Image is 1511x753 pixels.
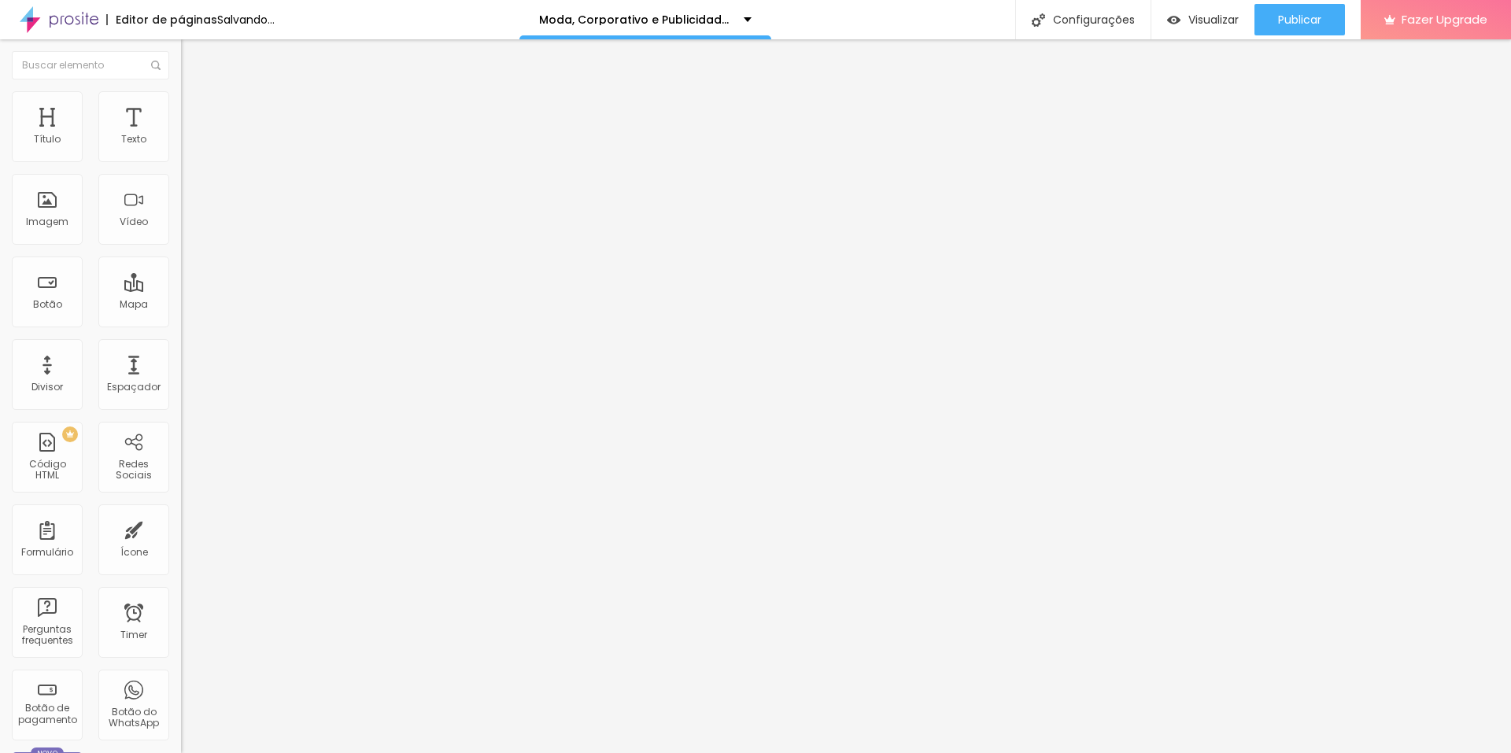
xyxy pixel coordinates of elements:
img: Icone [151,61,161,70]
div: Perguntas frequentes [16,624,78,647]
div: Imagem [26,216,68,227]
div: Salvando... [217,14,275,25]
div: Vídeo [120,216,148,227]
button: Visualizar [1151,4,1254,35]
iframe: Editor [181,39,1511,753]
span: Publicar [1278,13,1321,26]
span: Fazer Upgrade [1402,13,1487,26]
div: Mapa [120,299,148,310]
div: Título [34,134,61,145]
div: Redes Sociais [102,459,164,482]
div: Editor de páginas [106,14,217,25]
div: Divisor [31,382,63,393]
div: Código HTML [16,459,78,482]
span: Visualizar [1188,13,1239,26]
div: Ícone [120,547,148,558]
button: Publicar [1254,4,1345,35]
img: view-1.svg [1167,13,1180,27]
p: Moda, Corporativo e Publicidade - SoutoMaior Fotografia [539,14,732,25]
div: Botão do WhatsApp [102,707,164,729]
input: Buscar elemento [12,51,169,79]
div: Timer [120,629,147,640]
div: Botão de pagamento [16,703,78,725]
img: Icone [1032,13,1045,27]
div: Texto [121,134,146,145]
div: Formulário [21,547,73,558]
div: Botão [33,299,62,310]
div: Espaçador [107,382,161,393]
